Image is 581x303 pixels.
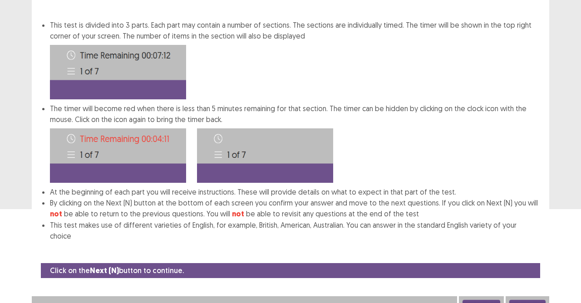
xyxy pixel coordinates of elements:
[197,128,333,183] img: Time-image
[50,103,538,186] li: The timer will become red when there is less than 5 minutes remaining for that section. The timer...
[50,197,538,220] li: By clicking on the Next (N) button at the bottom of each screen you confirm your answer and move ...
[50,45,186,99] img: Time-image
[50,265,184,276] p: Click on the button to continue.
[50,128,186,183] img: Time-image
[232,209,244,219] strong: not
[50,209,62,219] strong: not
[50,186,538,197] li: At the beginning of each part you will receive instructions. These will provide details on what t...
[50,20,538,99] li: This test is divided into 3 parts. Each part may contain a number of sections. The sections are i...
[50,220,538,241] li: This test makes use of different varieties of English, for example, British, American, Australian...
[90,266,119,275] strong: Next (N)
